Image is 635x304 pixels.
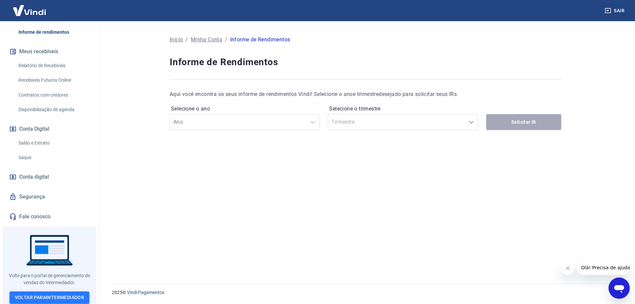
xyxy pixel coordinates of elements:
[230,36,290,44] div: Informe de Rendimentos
[170,56,561,69] h4: Informe de Rendimentos
[8,170,91,184] a: Conta digital
[19,172,49,182] span: Conta digital
[329,105,477,113] label: Selecione o trimestre
[8,190,91,204] a: Segurança
[609,278,630,299] iframe: Botão para abrir a janela de mensagens
[8,0,51,21] img: Vindi
[16,73,91,87] a: Recebíveis Futuros Online
[603,5,627,17] button: Sair
[8,209,91,224] a: Fale conosco
[4,5,56,10] span: Olá! Precisa de ajuda?
[16,59,91,72] a: Relatório de Recebíveis
[16,103,91,116] a: Disponibilização de agenda
[8,44,91,59] button: Meus recebíveis
[112,289,619,296] p: 2025 ©
[127,290,164,295] a: Vindi Pagamentos
[8,122,91,136] button: Conta Digital
[186,36,188,44] p: /
[16,88,91,102] a: Contratos com credores
[16,25,91,39] a: Informe de rendimentos
[16,136,91,150] a: Saldo e Extrato
[170,36,183,44] a: Início
[10,291,90,304] a: Voltar paraIntermediador
[191,36,222,44] a: Minha Conta
[577,260,630,275] iframe: Mensagem da empresa
[225,36,227,44] p: /
[16,151,91,164] a: Saque
[561,262,574,275] iframe: Fechar mensagem
[171,105,318,113] label: Selecione o ano
[170,90,561,98] p: Aqui você encontra os seus informe de rendimentos Vindi! Selecione o ano e trimestre desejado par...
